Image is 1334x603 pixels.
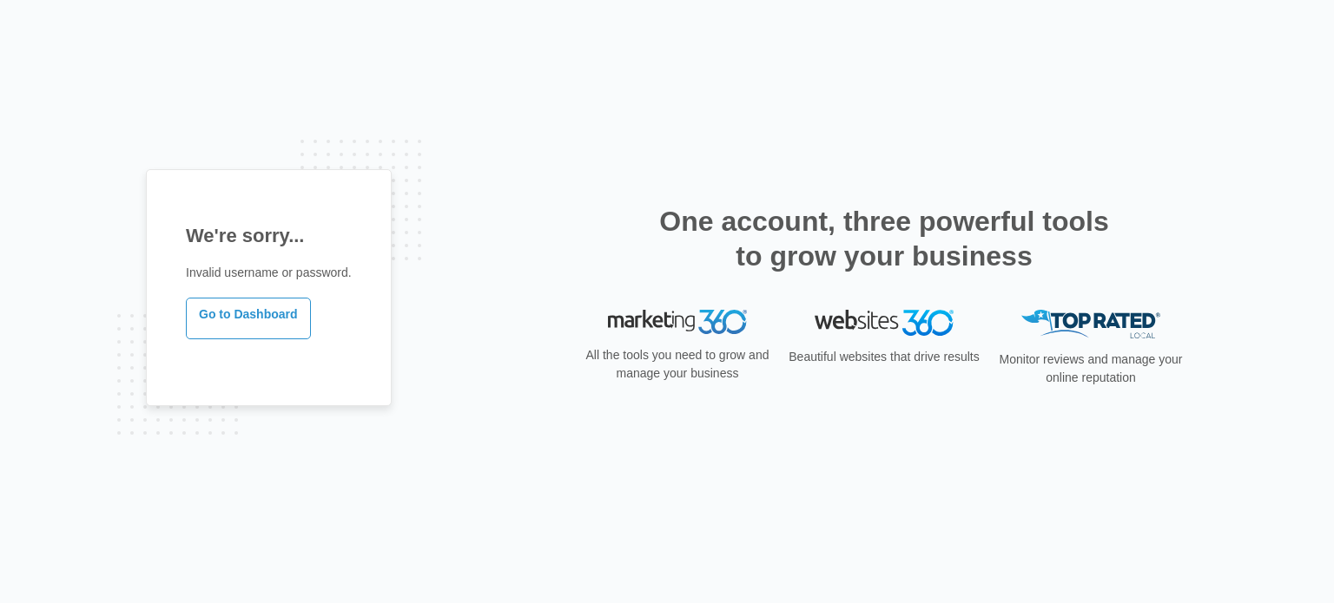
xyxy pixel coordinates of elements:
h1: We're sorry... [186,221,352,250]
p: Monitor reviews and manage your online reputation [994,351,1188,387]
img: Websites 360 [815,310,954,335]
h2: One account, three powerful tools to grow your business [654,204,1114,273]
p: Beautiful websites that drive results [787,348,981,366]
p: All the tools you need to grow and manage your business [580,346,775,383]
img: Top Rated Local [1021,310,1160,338]
p: Invalid username or password. [186,264,352,282]
a: Go to Dashboard [186,298,311,339]
img: Marketing 360 [608,310,747,334]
